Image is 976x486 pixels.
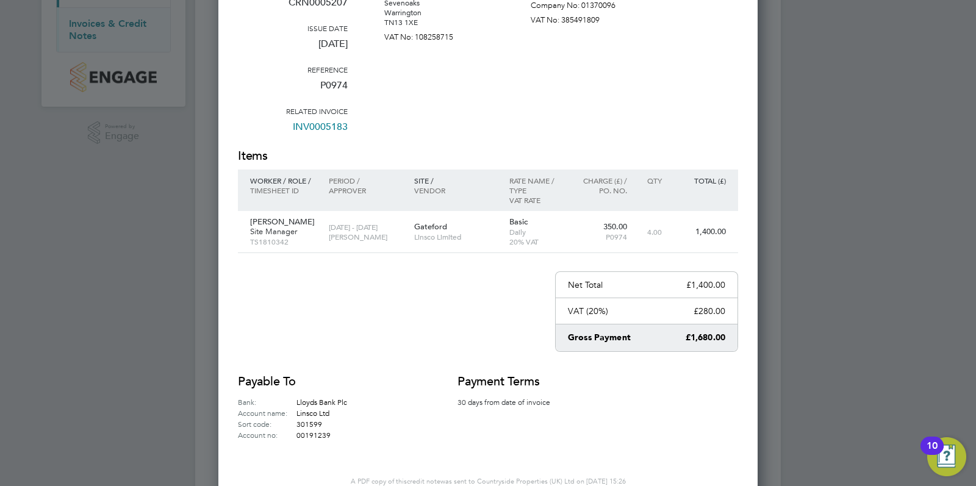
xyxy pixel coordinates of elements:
[414,222,497,232] p: Gateford
[686,279,725,290] p: £1,400.00
[238,23,348,33] h3: Issue date
[407,477,440,485] span: credit note
[293,116,348,148] a: INV0005183
[329,232,401,241] p: [PERSON_NAME]
[457,396,567,407] p: 30 days from date of invoice
[329,176,401,185] p: Period /
[674,176,726,185] p: Total (£)
[238,373,421,390] h2: Payable to
[568,332,631,344] p: Gross Payment
[414,185,497,195] p: Vendor
[509,227,562,237] p: Daily
[296,408,329,418] span: Linsco Ltd
[238,65,348,74] h3: Reference
[238,477,738,485] p: A PDF copy of this was sent to Countryside Properties (UK) Ltd on [DATE] 15:26
[384,27,494,42] p: VAT No: 108258715
[250,217,317,227] p: [PERSON_NAME]
[509,217,562,227] p: Basic
[238,429,296,440] label: Account no:
[250,227,317,237] p: Site Manager
[574,232,627,241] p: P0974
[238,407,296,418] label: Account name:
[329,185,401,195] p: Approver
[574,185,627,195] p: Po. No.
[329,222,401,232] p: [DATE] - [DATE]
[238,418,296,429] label: Sort code:
[574,176,627,185] p: Charge (£) /
[384,8,494,18] p: Warrington
[927,446,938,462] div: 10
[509,237,562,246] p: 20% VAT
[531,10,640,25] p: VAT No: 385491809
[674,227,726,237] p: 1,400.00
[250,176,317,185] p: Worker / Role /
[238,33,348,65] p: [DATE]
[384,18,494,27] p: TN13 1XE
[414,232,497,241] p: Linsco Limited
[509,176,562,195] p: Rate name / type
[238,148,738,165] h2: Items
[238,396,296,407] label: Bank:
[296,397,347,407] span: Lloyds Bank Plc
[457,373,567,390] h2: Payment terms
[568,279,603,290] p: Net Total
[238,106,348,116] h3: Related invoice
[250,185,317,195] p: Timesheet ID
[639,227,662,237] p: 4.00
[639,176,662,185] p: QTY
[574,222,627,232] p: 350.00
[568,306,608,316] p: VAT (20%)
[686,332,725,344] p: £1,680.00
[296,430,331,440] span: 00191239
[238,74,348,106] p: P0974
[296,419,322,429] span: 301599
[927,437,966,476] button: Open Resource Center, 10 new notifications
[694,306,725,316] p: £280.00
[250,237,317,246] p: TS1810342
[414,176,497,185] p: Site /
[509,195,562,205] p: VAT rate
